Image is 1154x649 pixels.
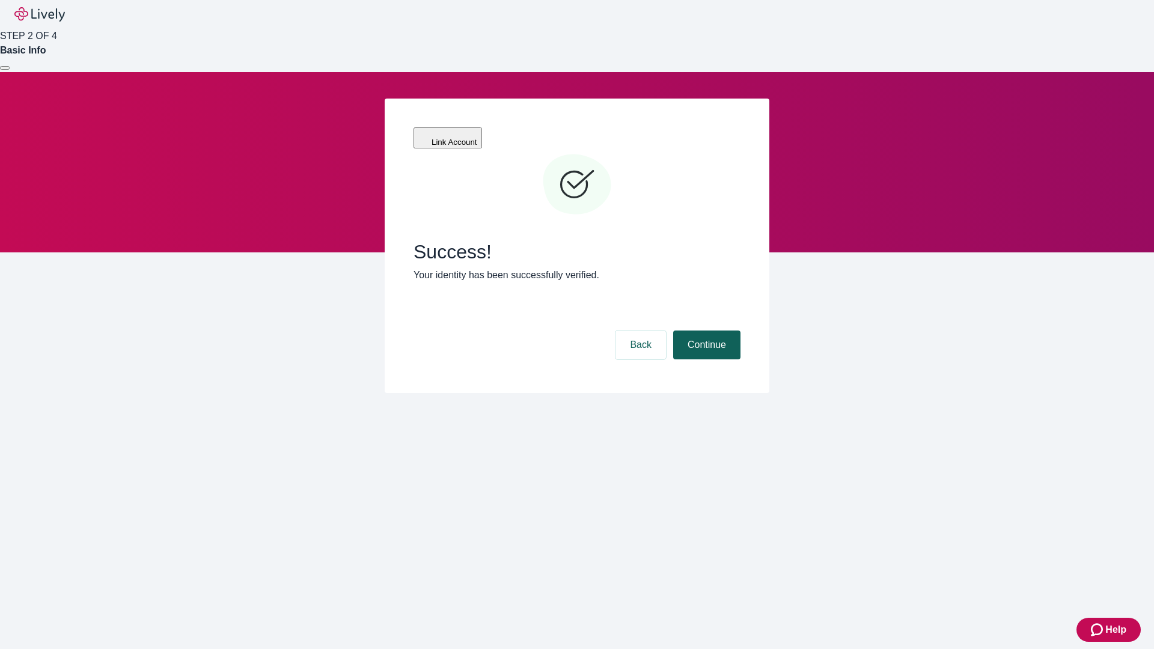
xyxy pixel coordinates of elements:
button: Continue [673,331,740,359]
button: Zendesk support iconHelp [1076,618,1141,642]
img: Lively [14,7,65,22]
span: Success! [414,240,740,263]
span: Help [1105,623,1126,637]
p: Your identity has been successfully verified. [414,268,740,282]
button: Back [615,331,666,359]
svg: Checkmark icon [541,149,613,221]
svg: Zendesk support icon [1091,623,1105,637]
button: Link Account [414,127,482,148]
